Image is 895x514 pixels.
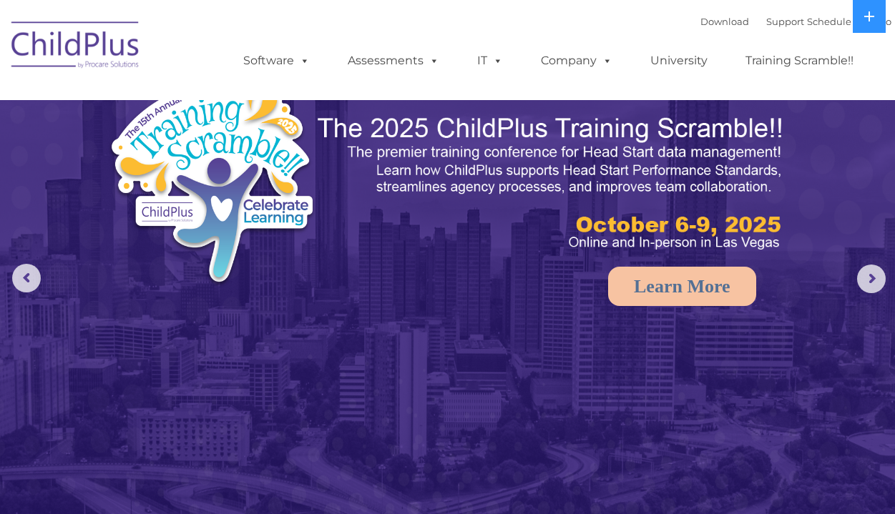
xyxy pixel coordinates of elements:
a: Learn More [608,267,756,306]
a: IT [463,46,517,75]
a: University [636,46,722,75]
a: Assessments [333,46,454,75]
img: ChildPlus by Procare Solutions [4,11,147,83]
a: Support [766,16,804,27]
a: Schedule A Demo [807,16,891,27]
a: Software [229,46,324,75]
a: Company [527,46,627,75]
font: | [700,16,891,27]
a: Training Scramble!! [731,46,868,75]
a: Download [700,16,749,27]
